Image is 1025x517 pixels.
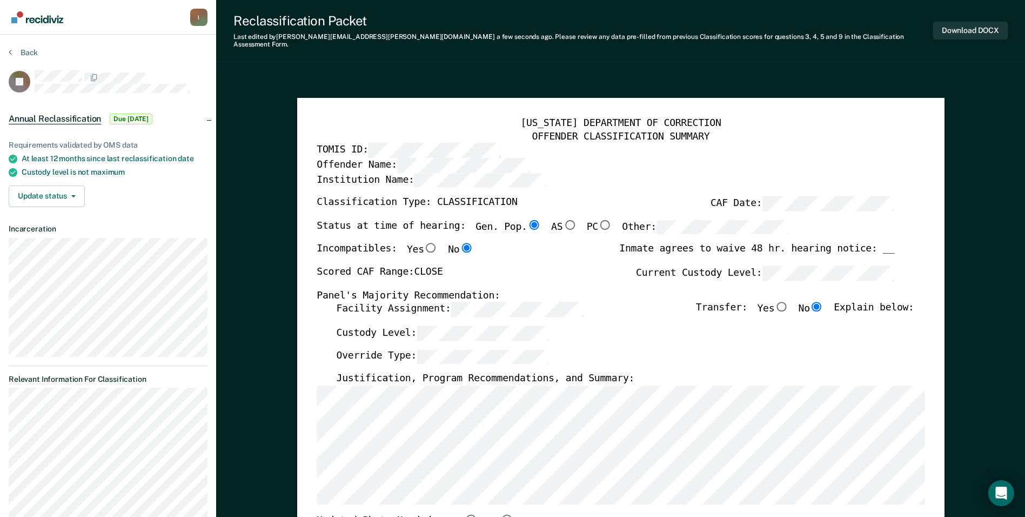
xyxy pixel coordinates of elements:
[933,22,1008,39] button: Download DOCX
[9,141,207,150] div: Requirements validated by OMS data
[407,243,438,257] label: Yes
[417,349,549,363] input: Override Type:
[317,143,500,157] label: TOMIS ID:
[233,33,933,49] div: Last edited by [PERSON_NAME][EMAIL_ADDRESS][PERSON_NAME][DOMAIN_NAME] . Please review any data pr...
[317,289,894,302] div: Panel's Majority Recommendation:
[448,243,473,257] label: No
[810,302,824,311] input: No
[636,266,894,280] label: Current Custody Level:
[656,220,789,234] input: Other:
[317,220,789,243] div: Status at time of hearing:
[414,173,546,187] input: Institution Name:
[762,196,894,210] input: CAF Date:
[368,143,500,157] input: TOMIS ID:
[336,349,549,363] label: Override Type:
[798,302,823,316] label: No
[336,302,583,316] label: Facility Assignment:
[586,220,612,234] label: PC
[424,243,438,253] input: Yes
[9,114,101,124] span: Annual Reclassification
[178,154,193,163] span: date
[397,157,529,172] input: Offender Name:
[696,302,914,326] div: Transfer: Explain below:
[317,173,546,187] label: Institution Name:
[9,185,85,207] button: Update status
[317,117,924,130] div: [US_STATE] DEPARTMENT OF CORRECTION
[91,168,125,176] span: maximum
[22,168,207,177] div: Custody level is not
[711,196,894,210] label: CAF Date:
[598,220,612,229] input: PC
[757,302,788,316] label: Yes
[459,243,473,253] input: No
[497,33,552,41] span: a few seconds ago
[417,326,549,340] input: Custody Level:
[317,266,443,280] label: Scored CAF Range: CLOSE
[9,375,207,384] dt: Relevant Information For Classification
[317,196,517,210] label: Classification Type: CLASSIFICATION
[988,480,1014,506] div: Open Intercom Messenger
[317,157,530,172] label: Offender Name:
[233,13,933,29] div: Reclassification Packet
[317,130,924,143] div: OFFENDER CLASSIFICATION SUMMARY
[190,9,207,26] button: Profile dropdown button
[9,224,207,234] dt: Incarceration
[527,220,541,229] input: Gen. Pop.
[562,220,577,229] input: AS
[475,220,541,234] label: Gen. Pop.
[551,220,577,234] label: AS
[336,326,549,340] label: Custody Level:
[22,154,207,163] div: At least 12 months since last reclassification
[619,243,894,266] div: Inmate agrees to waive 48 hr. hearing notice: __
[9,48,38,57] button: Back
[762,266,894,280] input: Current Custody Level:
[622,220,789,234] label: Other:
[774,302,788,311] input: Yes
[336,373,634,386] label: Justification, Program Recommendations, and Summary:
[317,243,473,266] div: Incompatibles:
[11,11,63,23] img: Recidiviz
[190,9,207,26] div: l
[110,114,152,124] span: Due [DATE]
[451,302,583,316] input: Facility Assignment:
